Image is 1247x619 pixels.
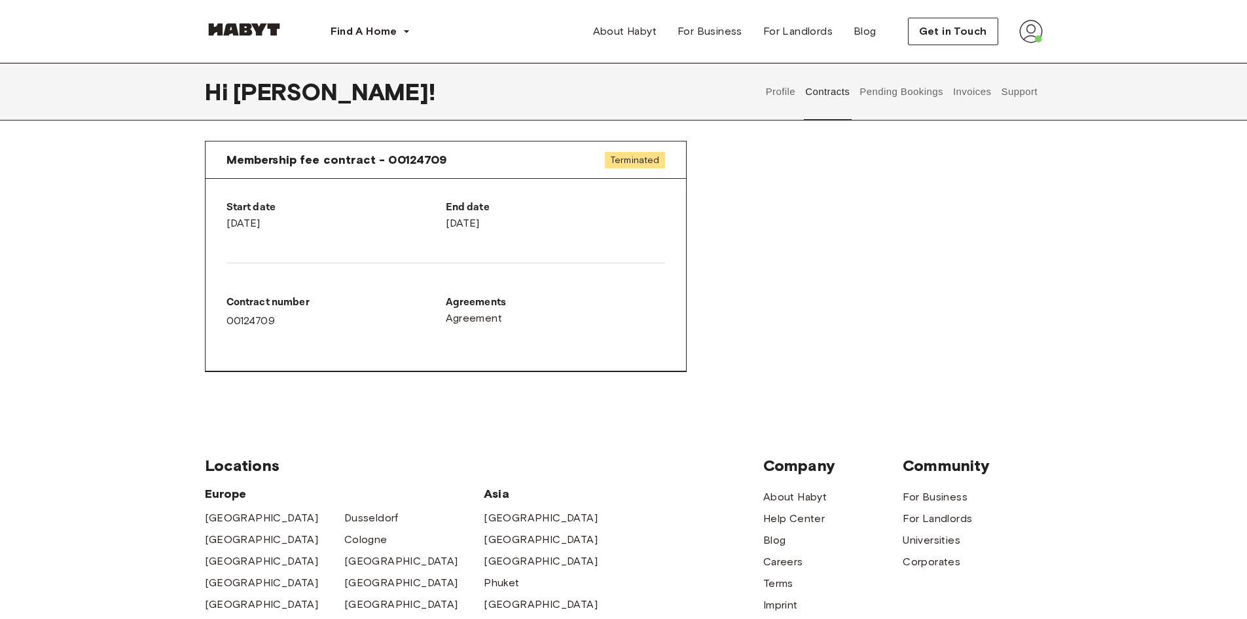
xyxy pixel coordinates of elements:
a: For Landlords [903,511,972,527]
span: About Habyt [593,24,657,39]
a: Agreement [446,310,665,326]
span: Europe [205,486,484,502]
span: Agreement [446,310,503,326]
p: End date [446,200,665,216]
p: Contract number [226,295,446,310]
p: Start date [226,200,446,216]
a: Imprint [763,597,798,613]
span: Blog [854,24,877,39]
a: Careers [763,554,803,570]
a: [GEOGRAPHIC_DATA] [344,553,458,569]
a: Blog [843,18,887,45]
a: [GEOGRAPHIC_DATA] [205,597,319,612]
span: Company [763,456,903,476]
span: Hi [205,78,233,105]
a: Cologne [344,532,388,548]
button: Contracts [804,63,852,121]
a: [GEOGRAPHIC_DATA] [344,597,458,612]
a: [GEOGRAPHIC_DATA] [484,532,598,548]
a: Dusseldorf [344,510,399,526]
button: Pending Bookings [858,63,945,121]
a: [GEOGRAPHIC_DATA] [484,510,598,526]
button: Profile [764,63,797,121]
span: Membership fee contract - 00124709 [226,152,447,168]
button: Find A Home [320,18,421,45]
span: Get in Touch [919,24,987,39]
img: avatar [1019,20,1043,43]
a: [GEOGRAPHIC_DATA] [344,575,458,591]
a: [GEOGRAPHIC_DATA] [205,553,319,569]
img: Habyt [205,23,283,36]
a: Universities [903,533,960,548]
span: For Landlords [763,24,833,39]
button: Support [1000,63,1039,121]
a: [GEOGRAPHIC_DATA] [484,553,598,569]
a: Terms [763,576,793,591]
a: Blog [763,533,786,548]
a: [GEOGRAPHIC_DATA] [205,510,319,526]
div: [DATE] [446,200,665,231]
div: 00124709 [226,295,446,329]
a: For Business [667,18,753,45]
div: [DATE] [226,200,446,231]
span: Asia [484,486,623,502]
a: Help Center [763,511,825,527]
div: user profile tabs [761,63,1042,121]
a: Corporates [903,554,960,570]
a: About Habyt [763,489,827,505]
a: Phuket [484,575,519,591]
span: Community [903,456,1042,476]
span: For Business [678,24,742,39]
a: [GEOGRAPHIC_DATA] [205,575,319,591]
a: About Habyt [583,18,667,45]
a: [GEOGRAPHIC_DATA] [205,532,319,548]
a: For Business [903,489,967,505]
span: Find A Home [331,24,397,39]
a: For Landlords [753,18,843,45]
a: [GEOGRAPHIC_DATA] [484,597,598,612]
p: Agreements [446,295,665,310]
span: Terminated [605,152,665,168]
button: Get in Touch [908,18,998,45]
span: [PERSON_NAME] ! [233,78,435,105]
button: Invoices [951,63,992,121]
span: Locations [205,456,763,476]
